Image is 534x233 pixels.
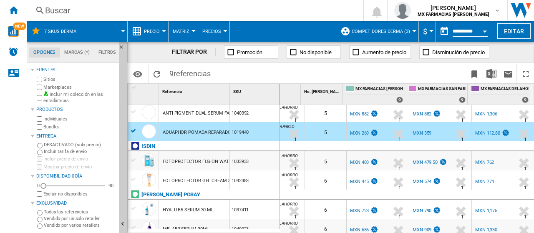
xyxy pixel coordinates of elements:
div: MXN 1,306 [474,110,497,118]
input: Marketplaces [37,85,42,90]
div: SKU Sort None [232,84,280,97]
div: Competidores Derma (3) [340,21,414,42]
img: promotionV3.png [370,129,378,136]
img: excel-24x24.png [486,69,496,79]
div: 1037411 [230,200,280,219]
div: 5 [305,151,346,170]
div: Haga clic para filtrar por esa marca [141,190,200,200]
span: Promoción [237,49,262,55]
span: No disponible [300,49,332,55]
span: 7 SKUS DERMA [44,29,76,34]
div: MXN 112.80 [474,129,510,138]
div: 9 offers sold by MX FARMACIAS DEL AHORRO [522,97,529,103]
div: Tiempo de entrega : 1 día [398,116,401,125]
div: MXN 403 [349,158,378,167]
b: MX FARMACIAS [PERSON_NAME] [418,12,489,17]
input: Incluir mi colección en las estadísticas [37,93,42,103]
button: No disponible [287,45,341,59]
button: Precio [144,21,164,42]
span: MX FARMACIAS DEL AHORRO [246,153,298,158]
span: Referencia [162,89,182,94]
div: Sort None [142,84,159,97]
div: MXN 269 [350,130,369,136]
div: MX FARMACIAS DEL AHORRO 9 offers sold by MX FARMACIAS DEL AHORRO [469,84,530,105]
div: MXN 112.80 [475,130,500,136]
img: mysite-bg-18x18.png [43,91,48,96]
img: promotionV3.png [433,226,441,233]
div: MXN 359 [411,129,431,138]
md-slider: Disponibilidad [43,182,105,190]
button: Open calendar [477,23,492,38]
div: Tiempo de entrega : 1 día [461,116,463,125]
input: Sitios [37,77,42,82]
img: promotionV3.png [370,207,378,214]
div: 6 [305,170,346,190]
div: MX FARMACIAS SAN PABLO 9 offers sold by MX FARMACIAS SAN PABLO [407,84,467,105]
div: Tiempo de entrega : 1 día [398,213,401,221]
div: HYALU B5 SERUM 30 ML [163,200,214,220]
label: Individuales [43,116,116,122]
div: Fuentes [36,67,116,73]
span: NEW [13,23,26,30]
button: Matriz [173,21,194,42]
div: MXN 762 [474,158,494,167]
div: 7 SKUS DERMA [31,21,123,42]
label: Incluir mi colección en las estadísticas [43,91,116,104]
div: MXN 445 [349,178,378,186]
div: Tiempo de entrega : 1 día [398,135,401,144]
img: profile.jpg [394,2,411,19]
button: Aumento de precio [349,45,411,59]
div: 1019440 [230,122,280,141]
button: Disminución de precio [419,45,489,59]
img: promotionV3.png [433,178,441,185]
label: Vendido por un solo retailer [44,215,116,222]
button: Promoción [224,45,278,59]
div: Tiempo de entrega : 1 día [461,135,463,144]
span: No. [PERSON_NAME] [304,89,343,94]
div: Tiempo de entrega : 1 día [524,116,526,125]
div: Tiempo de entrega : 1 día [461,184,463,192]
input: DESACTIVADO (solo precio) [37,143,43,148]
div: MXN 882 [350,111,369,117]
button: Enviar este reporte por correo electrónico [500,64,516,83]
label: Mostrar precio de envío [43,164,116,170]
div: No. [PERSON_NAME] Sort None [302,84,342,97]
div: MXN 479.50 [413,160,438,165]
div: Tiempo de entrega : 1 día [461,165,463,173]
span: MX FARMACIAS DEL AHORRO [246,105,298,110]
button: Opciones [129,66,146,81]
button: Descargar en Excel [483,64,500,83]
div: MXN 403 [350,160,369,165]
button: Competidores Derma (3) [352,21,414,42]
div: MXN 479.50 [411,158,447,167]
div: 1042383 [230,170,280,190]
div: MXN 445 [350,179,369,184]
div: Exclusividad [36,200,116,207]
label: Incluir tarifa de envío [44,148,116,155]
div: MXN 882 [413,111,431,117]
div: FOTOPROTECTOR FUSION WATER SPF50 DAILY 50ML [163,152,275,171]
span: MX FARMACIAS DEL AHORRO [481,86,529,93]
label: Bundles [43,124,116,130]
div: Tiempo de entrega : 1 día [294,165,297,173]
div: Buscar [45,5,341,16]
div: MXN 774 [474,178,494,186]
span: $ [423,27,427,36]
div: Entrega [36,133,116,140]
input: Vendido por un solo retailer [37,217,43,222]
label: DESACTIVADO (solo precio) [44,142,116,148]
div: MXN 882 [349,110,378,118]
button: Precios [202,21,225,42]
input: Vendido por varios retailers [37,223,43,229]
img: wise-card.svg [8,26,19,37]
div: Tiempo de entrega : 1 día [398,184,401,192]
div: 6 [305,200,346,219]
button: md-calendar [436,23,453,40]
span: MX FARMACIAS SAN PABLO [246,124,295,129]
div: MXN 728 [349,207,378,215]
md-tab-item: Filtros [94,48,121,58]
span: Disminución de precio [432,49,485,55]
span: [PERSON_NAME] [418,4,489,12]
